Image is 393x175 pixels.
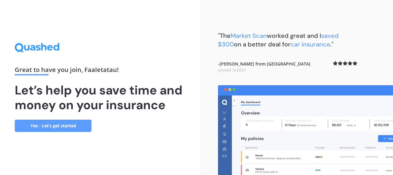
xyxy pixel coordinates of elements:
[218,32,339,48] b: "The worked great and I on a better deal for ."
[231,32,267,40] span: Market Scan
[15,120,91,132] a: Yes - Let’s get started
[218,61,310,73] b: - [PERSON_NAME] from [GEOGRAPHIC_DATA]
[15,67,185,75] div: Great to have you join , Faaletatau !
[290,40,330,48] span: car insurance
[218,85,393,175] img: dashboard.webp
[15,83,185,112] h1: Let’s help you save time and money on your insurance
[218,67,246,73] span: Joined in 2021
